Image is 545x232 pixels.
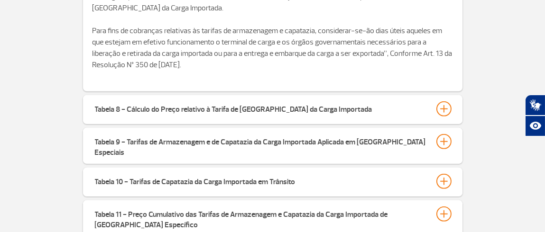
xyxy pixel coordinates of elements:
[95,206,427,230] div: Tabela 11 - Preço Cumulativo das Tarifas de Armazenagem e Capatazia da Carga Importada de [GEOGRA...
[94,101,451,117] button: Tabela 8 - Cálculo do Preço relativo à Tarifa de [GEOGRAPHIC_DATA] da Carga Importada
[92,25,453,82] p: Para fins de cobranças relativas às tarifas de armazenagem e capatazia, considerar-se-ão dias úte...
[95,134,427,158] div: Tabela 9 - Tarifas de Armazenagem e de Capatazia da Carga Importada Aplicada em [GEOGRAPHIC_DATA]...
[95,101,372,115] div: Tabela 8 - Cálculo do Preço relativo à Tarifa de [GEOGRAPHIC_DATA] da Carga Importada
[525,116,545,136] button: Abrir recursos assistivos.
[94,206,451,231] button: Tabela 11 - Preço Cumulativo das Tarifas de Armazenagem e Capatazia da Carga Importada de [GEOGRA...
[94,134,451,158] button: Tabela 9 - Tarifas de Armazenagem e de Capatazia da Carga Importada Aplicada em [GEOGRAPHIC_DATA]...
[525,95,545,116] button: Abrir tradutor de língua de sinais.
[94,173,451,189] button: Tabela 10 - Tarifas de Capatazia da Carga Importada em Trânsito
[95,174,296,187] div: Tabela 10 - Tarifas de Capatazia da Carga Importada em Trânsito
[525,95,545,136] div: Plugin de acessibilidade da Hand Talk.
